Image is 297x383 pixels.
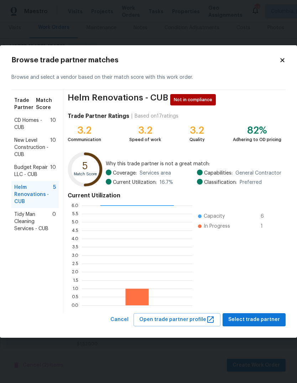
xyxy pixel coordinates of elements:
div: Browse and select a vendor based on their match score with this work order. [11,65,286,90]
span: Not in compliance [174,96,215,103]
span: New Level Construction - CUB [14,137,50,158]
span: Current Utilization: [113,179,157,186]
span: Cancel [110,315,129,324]
div: Based on 17 ratings [135,113,178,120]
span: 0 [52,211,56,232]
span: Helm Renovations - CUB [68,94,168,105]
h4: Current Utilization [68,192,281,199]
text: 5 [82,162,88,171]
div: | [129,113,135,120]
span: 10 [50,117,56,131]
span: 10 [50,137,56,158]
span: Preferred [240,179,262,186]
span: Tidy Man Cleaning Services - CUB [14,211,52,232]
text: 5.5 [72,212,78,216]
span: In Progress [204,223,230,230]
text: 2.0 [72,270,78,274]
h4: Trade Partner Ratings [68,113,129,120]
span: Trade Partner [14,97,36,111]
text: 1.0 [73,286,78,291]
span: Services area [140,170,171,177]
div: Communication [68,136,101,143]
span: 10 [50,164,56,178]
span: Open trade partner profile [139,315,215,324]
div: 3.2 [68,127,101,134]
span: Coverage: [113,170,137,177]
span: 16.7 % [160,179,173,186]
text: 5.0 [72,220,78,224]
span: General Contractor [235,170,281,177]
div: 82% [233,127,281,134]
span: 1 [261,223,272,230]
text: 0.5 [72,295,78,299]
text: 2.5 [72,262,78,266]
span: CD Homes - CUB [14,117,50,131]
button: Select trade partner [223,313,286,326]
text: 4.5 [72,228,78,233]
span: Capabilities: [204,170,233,177]
span: Why this trade partner is not a great match: [106,160,281,167]
button: Open trade partner profile [134,313,220,326]
text: 4.0 [72,237,78,241]
text: Match Score [74,172,97,176]
div: 3.2 [189,127,205,134]
div: Quality [189,136,205,143]
div: Adhering to OD pricing [233,136,281,143]
span: Budget Repair LLC - CUB [14,164,50,178]
button: Cancel [108,313,131,326]
div: 3.2 [129,127,161,134]
text: 0.0 [72,303,78,307]
text: 6.0 [72,203,78,208]
span: Classification: [204,179,237,186]
span: Select trade partner [228,315,280,324]
text: 1.5 [73,278,78,283]
text: 3.5 [72,245,78,249]
span: Match Score [36,97,56,111]
span: 6 [261,213,272,220]
text: 3.0 [72,253,78,258]
h2: Browse trade partner matches [11,57,279,64]
div: Speed of work [129,136,161,143]
span: Helm Renovations - CUB [14,184,53,205]
span: 5 [53,184,56,205]
span: Capacity [204,213,225,220]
